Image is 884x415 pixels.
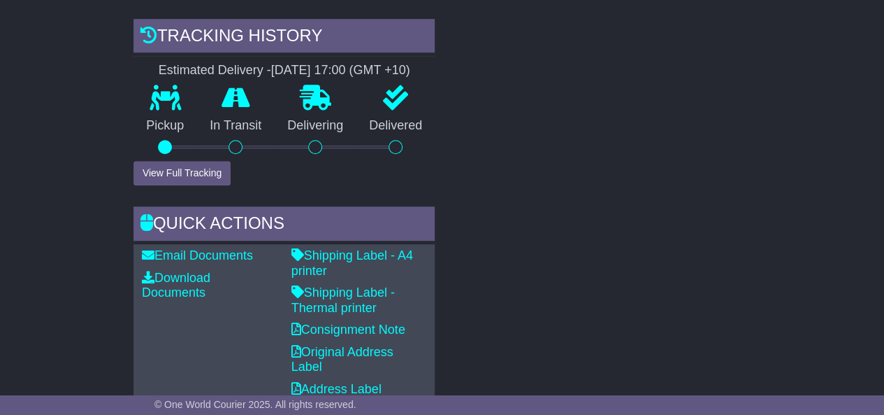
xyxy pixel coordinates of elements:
[291,323,405,337] a: Consignment Note
[142,248,253,262] a: Email Documents
[291,382,382,396] a: Address Label
[133,19,435,57] div: Tracking history
[133,63,435,78] div: Estimated Delivery -
[154,399,356,410] span: © One World Courier 2025. All rights reserved.
[197,118,275,134] p: In Transit
[291,345,393,374] a: Original Address Label
[142,271,210,300] a: Download Documents
[271,63,410,78] div: [DATE] 17:00 (GMT +10)
[275,118,356,134] p: Delivering
[291,286,395,315] a: Shipping Label - Thermal printer
[133,206,435,244] div: Quick Actions
[291,248,413,278] a: Shipping Label - A4 printer
[356,118,435,134] p: Delivered
[133,161,231,185] button: View Full Tracking
[133,118,197,134] p: Pickup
